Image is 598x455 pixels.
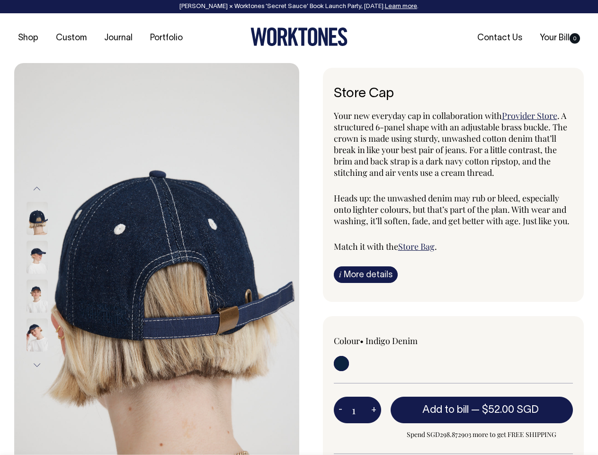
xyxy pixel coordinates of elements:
[570,33,580,44] span: 0
[473,30,526,46] a: Contact Us
[334,87,573,101] h6: Store Cap
[27,280,48,313] img: Store Cap
[27,318,48,352] img: Store Cap
[334,335,429,346] div: Colour
[334,192,570,227] span: Heads up: the unwashed denim may rub or bleed, especially onto lighter colours, but that’s part o...
[366,335,418,346] label: Indigo Denim
[100,30,136,46] a: Journal
[385,4,417,9] a: Learn more
[471,405,541,415] span: —
[30,355,44,376] button: Next
[339,269,341,279] span: i
[334,110,567,178] span: . A structured 6-panel shape with an adjustable brass buckle. The crown is made using sturdy, unw...
[422,405,469,415] span: Add to bill
[502,110,557,121] a: Provider Store
[30,178,44,200] button: Previous
[398,241,435,252] a: Store Bag
[334,110,502,121] span: Your new everyday cap in collaboration with
[366,400,381,419] button: +
[391,397,573,423] button: Add to bill —$52.00 SGD
[536,30,584,46] a: Your Bill0
[27,202,48,235] img: Store Cap
[334,241,437,252] span: Match it with the .
[391,429,573,440] span: Spend SGD298.872903 more to get FREE SHIPPING
[14,30,42,46] a: Shop
[334,400,347,419] button: -
[52,30,90,46] a: Custom
[334,266,398,283] a: iMore details
[482,405,539,415] span: $52.00 SGD
[146,30,187,46] a: Portfolio
[9,3,589,10] div: [PERSON_NAME] × Worktones ‘Secret Sauce’ Book Launch Party, [DATE]. .
[360,335,364,346] span: •
[27,241,48,274] img: Store Cap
